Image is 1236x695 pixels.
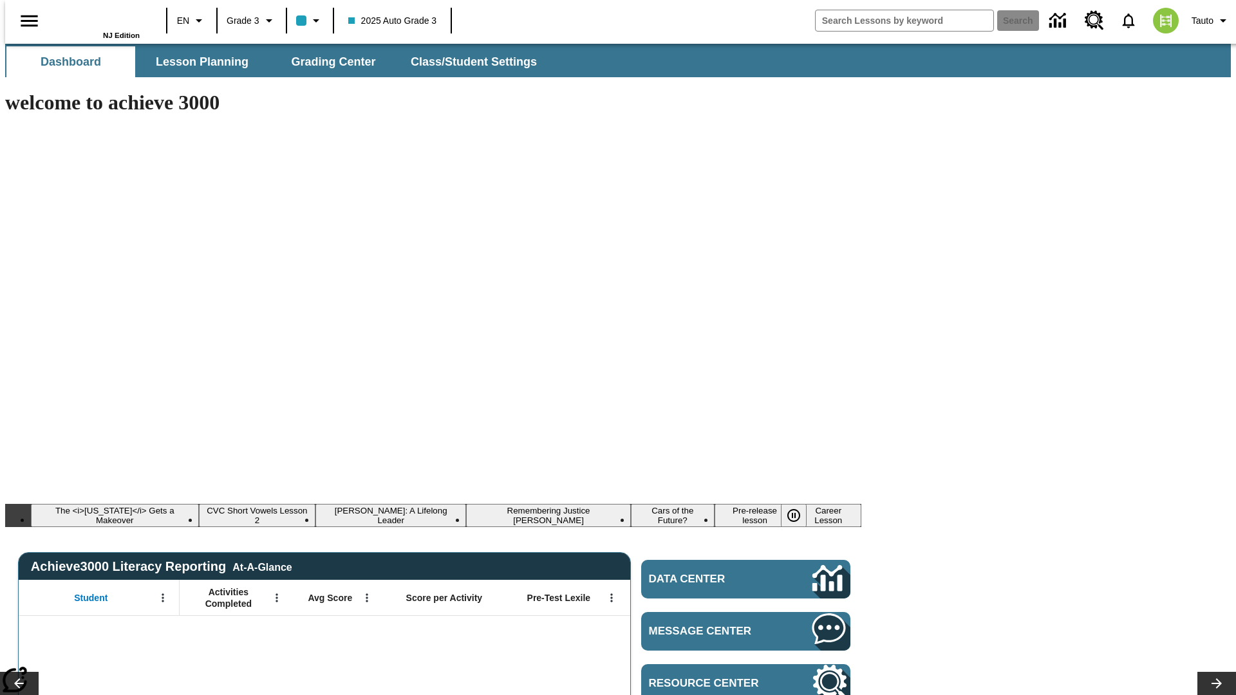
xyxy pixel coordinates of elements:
[56,6,140,32] a: Home
[5,46,548,77] div: SubNavbar
[10,2,48,40] button: Open side menu
[31,559,292,574] span: Achieve3000 Literacy Reporting
[171,9,212,32] button: Language: EN, Select a language
[1186,9,1236,32] button: Profile/Settings
[781,504,819,527] div: Pause
[649,677,774,690] span: Resource Center
[348,14,437,28] span: 2025 Auto Grade 3
[156,55,248,69] span: Lesson Planning
[1153,8,1179,33] img: avatar image
[715,504,796,527] button: Slide 6 Pre-release lesson
[227,14,259,28] span: Grade 3
[649,573,769,586] span: Data Center
[816,10,993,31] input: search field
[31,504,199,527] button: Slide 1 The <i>Missouri</i> Gets a Makeover
[631,504,715,527] button: Slide 5 Cars of the Future?
[103,32,140,39] span: NJ Edition
[1112,4,1145,37] a: Notifications
[411,55,537,69] span: Class/Student Settings
[1077,3,1112,38] a: Resource Center, Will open in new tab
[466,504,631,527] button: Slide 4 Remembering Justice O'Connor
[138,46,267,77] button: Lesson Planning
[1197,672,1236,695] button: Lesson carousel, Next
[641,560,850,598] a: Data Center
[649,625,774,638] span: Message Center
[1145,4,1186,37] button: Select a new avatar
[641,612,850,651] a: Message Center
[221,9,282,32] button: Grade: Grade 3, Select a grade
[1042,3,1077,39] a: Data Center
[406,592,483,604] span: Score per Activity
[186,586,271,609] span: Activities Completed
[796,504,861,527] button: Slide 7 Career Lesson
[291,55,375,69] span: Grading Center
[269,46,398,77] button: Grading Center
[357,588,377,607] button: Open Menu
[291,9,329,32] button: Class color is light blue. Change class color
[308,592,352,604] span: Avg Score
[199,504,316,527] button: Slide 2 CVC Short Vowels Lesson 2
[1192,14,1213,28] span: Tauto
[602,588,621,607] button: Open Menu
[177,14,189,28] span: EN
[232,559,292,573] div: At-A-Glance
[56,5,140,39] div: Home
[527,592,591,604] span: Pre-Test Lexile
[153,588,173,607] button: Open Menu
[267,588,286,607] button: Open Menu
[781,504,807,527] button: Pause
[400,46,547,77] button: Class/Student Settings
[74,592,108,604] span: Student
[315,504,466,527] button: Slide 3 Dianne Feinstein: A Lifelong Leader
[6,46,135,77] button: Dashboard
[41,55,101,69] span: Dashboard
[5,91,861,115] h1: welcome to achieve 3000
[5,44,1231,77] div: SubNavbar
